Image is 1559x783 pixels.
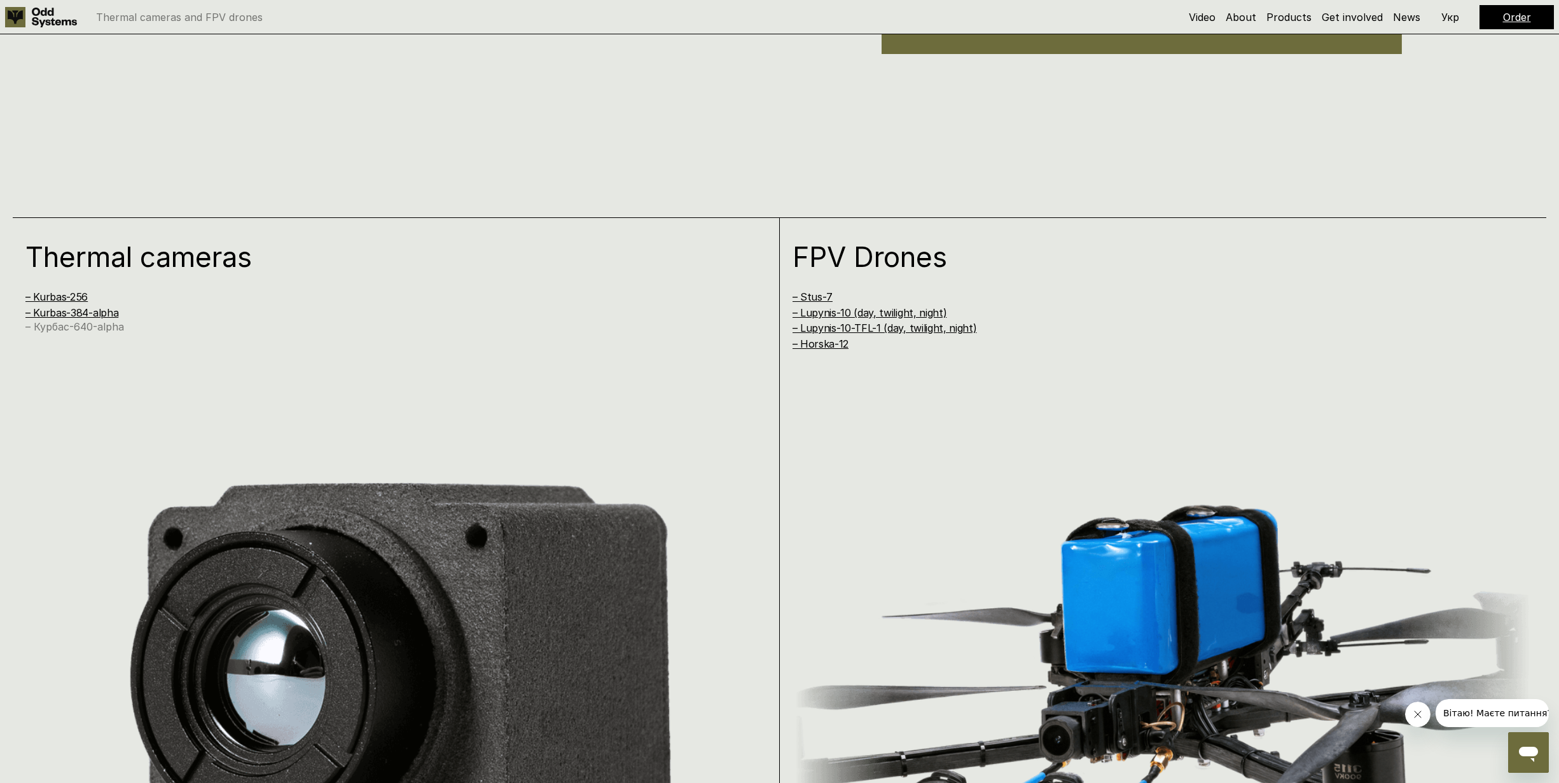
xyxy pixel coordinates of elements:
[1405,702,1431,727] iframe: Close message
[25,290,88,303] a: – Kurbas-256
[8,9,116,19] span: Вітаю! Маєте питання?
[1266,11,1312,24] a: Products
[1322,11,1383,24] a: Get involved
[25,306,118,319] a: – Kurbas-384-alpha
[793,306,947,319] a: – Lupynis-10 (day, twilight, night)
[1226,11,1256,24] a: About
[1508,732,1549,773] iframe: Button to launch messaging window
[25,243,723,271] h1: Thermal cameras
[793,243,1490,271] h1: FPV Drones
[25,320,124,333] a: – Курбас-640-alpha
[1503,11,1531,24] a: Order
[1189,11,1216,24] a: Video
[1393,11,1420,24] a: News
[1436,699,1549,727] iframe: Message from company
[1441,12,1459,22] p: Укр
[793,337,849,350] a: – Horska-12
[793,322,977,334] a: – Lupynis-10-TFL-1 (day, twilight, night)
[793,290,833,303] a: – Stus-7
[96,12,263,22] p: Thermal cameras and FPV drones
